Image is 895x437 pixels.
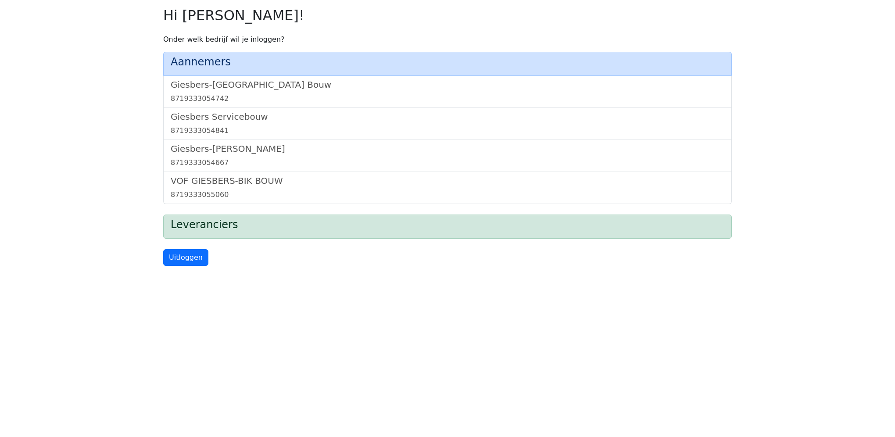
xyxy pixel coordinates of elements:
div: 8719333054742 [171,93,724,104]
a: VOF GIESBERS-BIK BOUW8719333055060 [171,176,724,200]
a: Giesbers-[PERSON_NAME]8719333054667 [171,143,724,168]
h2: Hi [PERSON_NAME]! [163,7,732,24]
div: 8719333055060 [171,190,724,200]
h5: Giesbers Servicebouw [171,111,724,122]
h4: Aannemers [171,56,724,68]
a: Uitloggen [163,249,208,266]
p: Onder welk bedrijf wil je inloggen? [163,34,732,45]
h4: Leveranciers [171,218,724,231]
h5: Giesbers-[GEOGRAPHIC_DATA] Bouw [171,79,724,90]
h5: Giesbers-[PERSON_NAME] [171,143,724,154]
a: Giesbers Servicebouw8719333054841 [171,111,724,136]
div: 8719333054667 [171,158,724,168]
div: 8719333054841 [171,125,724,136]
a: Giesbers-[GEOGRAPHIC_DATA] Bouw8719333054742 [171,79,724,104]
h5: VOF GIESBERS-BIK BOUW [171,176,724,186]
